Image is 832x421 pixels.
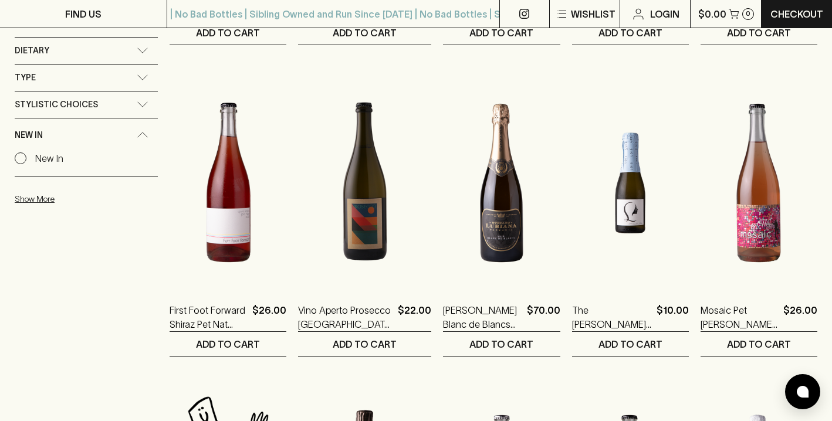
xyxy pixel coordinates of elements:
[35,151,63,165] p: New In
[443,21,560,45] button: ADD TO CART
[298,303,393,331] a: Vino Aperto Prosecco [GEOGRAPHIC_DATA] 2024
[701,332,817,356] button: ADD TO CART
[15,187,168,211] button: Show More
[333,26,397,40] p: ADD TO CART
[527,303,560,331] p: $70.00
[746,11,750,17] p: 0
[15,43,49,58] span: Dietary
[727,26,791,40] p: ADD TO CART
[443,332,560,356] button: ADD TO CART
[443,303,522,331] a: [PERSON_NAME] Blanc de Blancs Sparkling 2016
[572,80,689,286] img: The Lane Lois Sparkling Blanc de Blancs NV 200ml PICCOLO
[170,303,248,331] a: First Foot Forward Shiraz Pet Nat 2023
[298,80,431,286] img: Vino Aperto Prosecco King Valley 2024
[770,7,823,21] p: Checkout
[15,91,158,118] div: Stylistic Choices
[298,332,431,356] button: ADD TO CART
[727,337,791,351] p: ADD TO CART
[443,80,560,286] img: Stefano Lubiana Blanc de Blancs Sparkling 2016
[170,80,286,286] img: First Foot Forward Shiraz Pet Nat 2023
[65,7,102,21] p: FIND US
[469,26,533,40] p: ADD TO CART
[196,26,260,40] p: ADD TO CART
[15,70,36,85] span: Type
[701,21,817,45] button: ADD TO CART
[650,7,679,21] p: Login
[15,97,98,112] span: Stylistic Choices
[15,118,158,152] div: New In
[701,303,779,331] a: Mosaic Pet [PERSON_NAME] 2022
[572,332,689,356] button: ADD TO CART
[469,337,533,351] p: ADD TO CART
[15,64,158,91] div: Type
[196,337,260,351] p: ADD TO CART
[15,128,43,142] span: New In
[572,303,652,331] a: The [PERSON_NAME] Sparkling Blanc de Blancs NV 200ml PICCOLO
[252,303,286,331] p: $26.00
[657,303,689,331] p: $10.00
[170,21,286,45] button: ADD TO CART
[598,26,662,40] p: ADD TO CART
[170,332,286,356] button: ADD TO CART
[698,7,726,21] p: $0.00
[701,80,817,286] img: Mosaic Pet Nat Rose 2022
[298,21,431,45] button: ADD TO CART
[571,7,615,21] p: Wishlist
[572,21,689,45] button: ADD TO CART
[797,386,809,398] img: bubble-icon
[598,337,662,351] p: ADD TO CART
[783,303,817,331] p: $26.00
[15,38,158,64] div: Dietary
[398,303,431,331] p: $22.00
[333,337,397,351] p: ADD TO CART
